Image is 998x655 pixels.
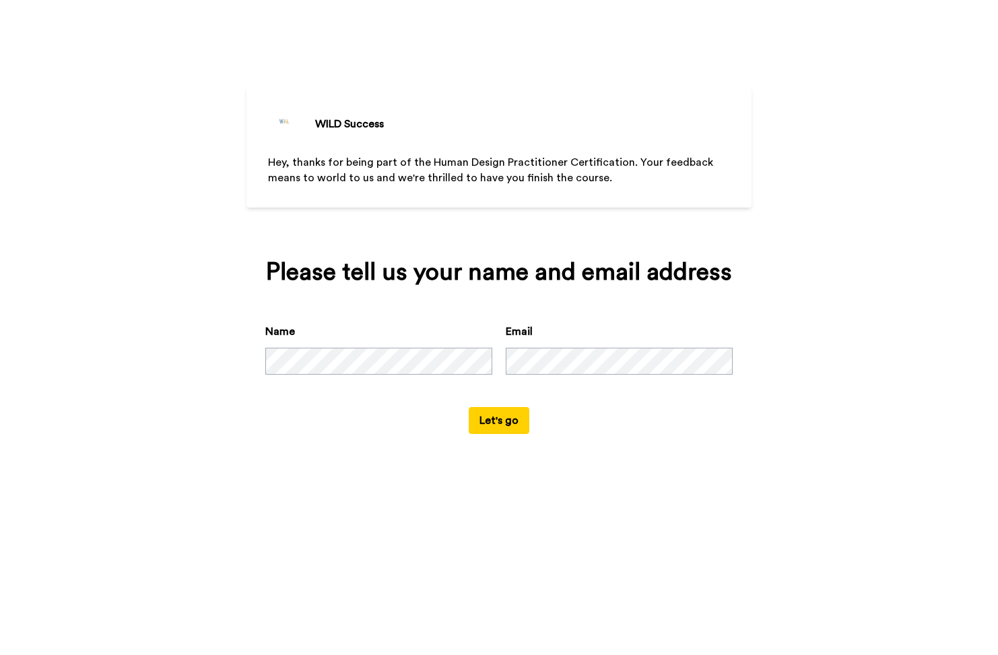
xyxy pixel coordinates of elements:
div: WILD Success [315,116,384,132]
label: Name [265,323,295,340]
label: Email [506,323,533,340]
button: Let's go [469,407,529,434]
span: Hey, thanks for being part of the Human Design Practitioner Certification. Your feedback means to... [268,157,716,183]
div: Please tell us your name and email address [265,259,733,286]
